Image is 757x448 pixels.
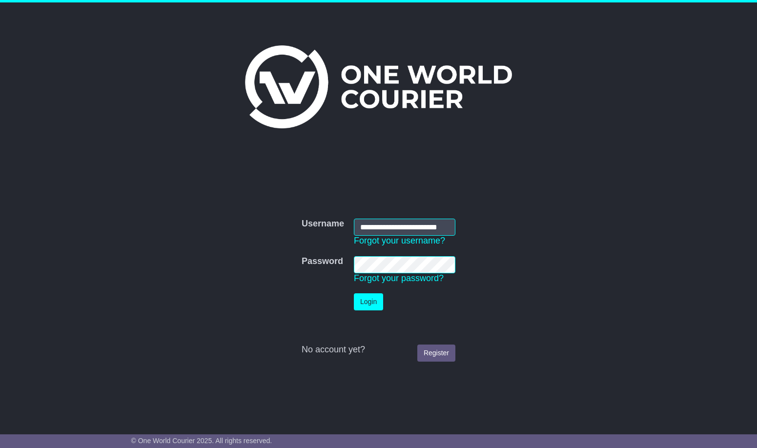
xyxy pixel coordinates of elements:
[354,273,444,283] a: Forgot your password?
[245,45,511,128] img: One World
[302,219,344,229] label: Username
[354,293,383,310] button: Login
[131,437,272,445] span: © One World Courier 2025. All rights reserved.
[417,345,455,362] a: Register
[354,236,445,245] a: Forgot your username?
[302,256,343,267] label: Password
[302,345,455,355] div: No account yet?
